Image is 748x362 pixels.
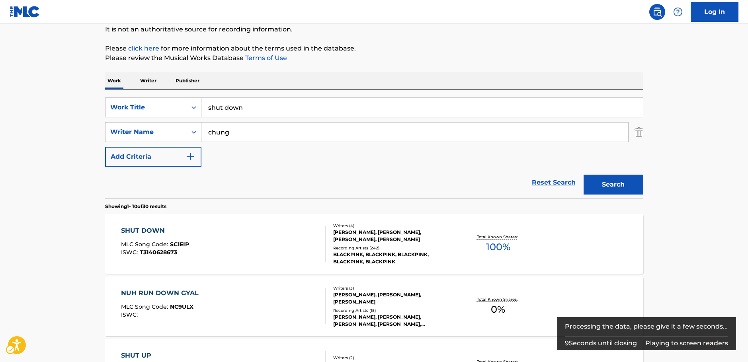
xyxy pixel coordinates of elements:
[201,98,643,117] input: Search...
[333,355,453,361] div: Writers ( 2 )
[333,291,453,306] div: [PERSON_NAME], [PERSON_NAME], [PERSON_NAME]
[491,302,505,317] span: 0 %
[128,45,159,52] a: click here
[486,240,510,254] span: 100 %
[187,123,201,142] div: On
[105,53,643,63] p: Please review the Musical Works Database
[652,7,662,17] img: search
[333,285,453,291] div: Writers ( 3 )
[170,241,189,248] span: SC1EIP
[477,296,519,302] p: Total Known Shares:
[333,308,453,313] div: Recording Artists ( 15 )
[105,72,123,89] p: Work
[186,152,195,162] img: 9d2ae6d4665cec9f34b9.svg
[105,147,201,167] button: Add Criteria
[121,249,140,256] span: ISWC :
[110,127,182,137] div: Writer Name
[105,276,643,336] a: NUH RUN DOWN GYALMLC Song Code:NC9ULXISWC:Writers (3)[PERSON_NAME], [PERSON_NAME], [PERSON_NAME]R...
[528,174,580,191] a: Reset Search
[565,339,569,347] span: 9
[138,72,159,89] p: Writer
[333,251,453,265] div: BLACKPINK, BLACKPINK, BLACKPINK, BLACKPINK, BLACKPINK
[121,226,189,235] div: SHUT DOWN
[105,25,643,34] p: It is not an authoritative source for recording information.
[121,351,192,360] div: SHUT UP
[105,214,643,274] a: SHUT DOWNMLC Song Code:SC1EIPISWC:T3140628673Writers (4)[PERSON_NAME], [PERSON_NAME], [PERSON_NAM...
[10,6,40,18] img: MLC Logo
[477,234,519,240] p: Total Known Shares:
[584,175,643,195] button: Search
[565,317,728,336] div: Processing the data, please give it a few seconds...
[333,313,453,328] div: [PERSON_NAME], [PERSON_NAME], [PERSON_NAME], [PERSON_NAME], [PERSON_NAME]
[333,223,453,229] div: Writers ( 4 )
[110,103,182,112] div: Work Title
[121,311,140,318] span: ISWC :
[333,245,453,251] div: Recording Artists ( 242 )
[635,122,643,142] img: Delete Criterion
[691,2,738,22] a: Log In
[121,288,203,298] div: NUH RUN DOWN GYAL
[187,98,201,117] div: On
[244,54,287,62] a: Terms of Use
[105,203,166,210] p: Showing 1 - 10 of 30 results
[673,7,683,17] img: help
[173,72,202,89] p: Publisher
[105,97,643,199] form: Search Form
[333,229,453,243] div: [PERSON_NAME], [PERSON_NAME], [PERSON_NAME], [PERSON_NAME]
[105,44,643,53] p: Please for more information about the terms used in the database.
[201,123,628,142] input: Search...
[121,241,170,248] span: MLC Song Code :
[140,249,177,256] span: T3140628673
[170,303,193,310] span: NC9ULX
[121,303,170,310] span: MLC Song Code :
